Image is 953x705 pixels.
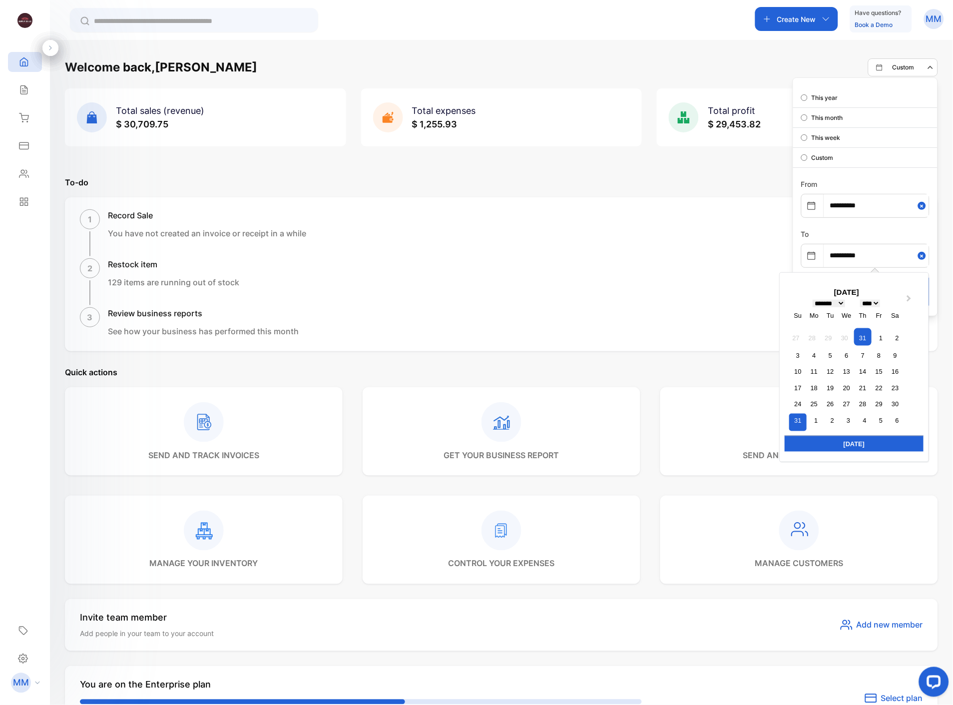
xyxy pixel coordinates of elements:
span: $ 30,709.75 [116,119,168,129]
div: Not available Thursday, July 31st, 2025 [854,328,872,346]
p: MM [926,12,942,25]
div: Not available Tuesday, July 29th, 2025 [822,331,835,345]
button: Add new member [841,619,923,631]
div: Choose Thursday, August 7th, 2025 [856,349,870,362]
p: This month [812,113,843,122]
p: get your business report [444,449,559,461]
div: Choose Thursday, September 4th, 2025 [858,413,872,427]
button: Next Month [902,293,918,309]
div: Choose Sunday, August 10th, 2025 [791,365,805,378]
div: Choose Wednesday, September 3rd, 2025 [842,413,856,427]
div: Choose Saturday, August 9th, 2025 [889,349,902,362]
label: From [801,180,818,188]
p: Have questions? [855,8,902,18]
label: To [801,230,809,238]
div: Choose Monday, August 11th, 2025 [808,365,821,378]
div: Not available Monday, July 28th, 2025 [806,331,819,345]
p: Invite team member [80,611,214,625]
p: Add people in your team to your account [80,629,214,639]
p: See how your business has performed this month [108,325,299,337]
h1: Restock item [108,258,239,270]
button: Close [918,244,929,267]
div: Mo [808,309,821,322]
div: Choose Wednesday, August 6th, 2025 [840,349,854,362]
h1: Welcome back, [PERSON_NAME] [65,58,257,76]
div: Choose Sunday, August 3rd, 2025 [791,349,805,362]
div: [DATE] [785,435,924,451]
p: Create New [777,14,816,24]
span: Total sales (revenue) [116,105,204,116]
div: Su [791,309,805,322]
p: send and track invoices [148,449,259,461]
span: $ 29,453.82 [708,119,761,129]
div: Choose Friday, September 5th, 2025 [875,413,888,427]
div: Choose Saturday, August 2nd, 2025 [891,331,904,345]
span: $ 1,255.93 [412,119,458,129]
span: Add new member [857,619,923,631]
div: Choose Tuesday, August 26th, 2025 [824,397,837,411]
div: Choose Friday, August 8th, 2025 [873,349,886,362]
p: This year [812,93,838,102]
p: 129 items are running out of stock [108,276,239,288]
div: Choose Friday, August 22nd, 2025 [873,381,886,394]
div: Choose Saturday, September 6th, 2025 [891,413,904,427]
div: Sa [889,309,902,322]
div: Choose Tuesday, August 5th, 2025 [824,349,837,362]
div: Choose Friday, August 29th, 2025 [873,397,886,411]
p: 1 [88,213,92,225]
div: We [840,309,854,322]
div: Not available Sunday, July 27th, 2025 [789,331,803,345]
button: Custom [868,58,938,76]
span: Total expenses [412,105,476,116]
div: Choose Thursday, August 21st, 2025 [856,381,870,394]
h1: Record Sale [108,209,306,221]
div: Choose Friday, August 15th, 2025 [873,365,886,378]
div: Choose Wednesday, August 20th, 2025 [840,381,854,394]
img: logo [17,13,32,28]
div: month 2025-08 [788,327,906,433]
div: Choose Sunday, August 31st, 2025 [789,413,807,431]
p: Custom [893,63,915,72]
div: Choose Thursday, August 14th, 2025 [856,365,870,378]
p: Quick actions [65,366,938,378]
div: Choose Tuesday, September 2nd, 2025 [826,413,839,427]
p: 2 [87,262,92,274]
div: Th [856,309,870,322]
div: Choose Tuesday, August 12th, 2025 [824,365,837,378]
p: You have not created an invoice or receipt in a while [108,227,306,239]
div: Choose Wednesday, August 13th, 2025 [840,365,854,378]
span: Select plan [881,693,923,705]
p: 3 [87,311,93,323]
div: Choose Sunday, August 17th, 2025 [791,381,805,394]
div: Not available Wednesday, July 30th, 2025 [838,331,852,345]
button: Select plan [865,693,923,705]
div: Fr [873,309,886,322]
p: Custom [812,153,834,162]
div: Tu [824,309,837,322]
h1: Review business reports [108,307,299,319]
span: Total profit [708,105,755,116]
p: send and track receipts [743,449,855,461]
div: Choose Saturday, August 30th, 2025 [889,397,902,411]
button: MM [924,7,944,31]
div: Choose Tuesday, August 19th, 2025 [824,381,837,394]
div: Choose Saturday, August 16th, 2025 [889,365,902,378]
p: You are on the Enterprise plan [80,678,642,692]
button: Create New [755,7,838,31]
button: Close [918,194,929,217]
p: control your expenses [449,558,555,570]
div: Choose Monday, August 4th, 2025 [808,349,821,362]
div: Choose Thursday, August 28th, 2025 [856,397,870,411]
div: Choose Saturday, August 23rd, 2025 [889,381,902,394]
div: [DATE] [785,287,909,298]
div: Choose Friday, August 1st, 2025 [875,331,888,345]
div: Choose Sunday, August 24th, 2025 [791,397,805,411]
a: Book a Demo [855,21,893,28]
p: This week [812,133,841,142]
div: Choose Monday, September 1st, 2025 [810,413,823,427]
p: MM [13,677,29,690]
div: Choose Monday, August 25th, 2025 [808,397,821,411]
div: Choose Wednesday, August 27th, 2025 [840,397,854,411]
p: manage customers [755,558,844,570]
